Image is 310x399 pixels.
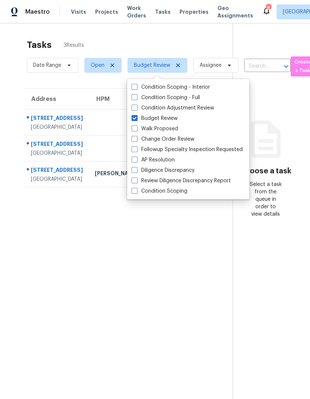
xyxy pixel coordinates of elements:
label: Condition Adjustment Review [132,104,214,112]
input: Search by address [244,60,270,72]
label: Diligence Discrepancy [132,167,194,174]
div: [GEOGRAPHIC_DATA] [31,150,83,157]
label: AP Resolution [132,156,175,164]
span: Budget Review [134,62,170,69]
span: Maestro [25,8,50,16]
span: Open [91,62,104,69]
h2: Tasks [27,41,52,49]
div: 8 [266,4,271,12]
span: Assignee [200,62,222,69]
button: Open [281,61,291,72]
div: [STREET_ADDRESS] [31,140,83,150]
label: Condition Scoping [132,187,187,195]
label: Walk Proposed [132,125,178,133]
label: Budget Review [132,115,178,122]
th: HPM [89,89,144,109]
label: Condition Scoping - Interior [132,84,210,91]
div: [STREET_ADDRESS] [31,166,83,176]
div: [GEOGRAPHIC_DATA] [31,176,83,183]
span: Visits [71,8,86,16]
div: Select a task from the queue in order to view details [249,181,282,218]
label: Condition Scoping - Full [132,94,200,101]
div: [STREET_ADDRESS] [31,114,83,124]
span: Projects [95,8,118,16]
h3: Choose a task [240,167,291,175]
span: 3 Results [64,42,84,49]
div: [PERSON_NAME] [95,170,138,179]
div: [GEOGRAPHIC_DATA] [31,124,83,131]
th: Address [24,89,89,109]
label: Review Diligence Discrepancy Report [132,177,231,184]
label: Change Order Review [132,135,194,143]
span: Geo Assignments [217,4,253,19]
span: Date Range [33,62,61,69]
span: Work Orders [127,4,146,19]
span: Properties [180,8,209,16]
label: Followup Specialty Inspection Requested [132,146,243,153]
span: Tasks [155,9,171,14]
